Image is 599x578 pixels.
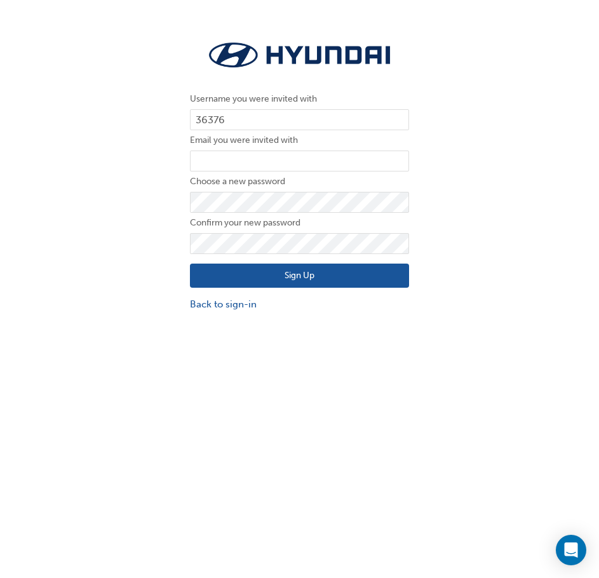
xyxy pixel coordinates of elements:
label: Email you were invited with [190,133,409,148]
label: Confirm your new password [190,215,409,231]
button: Sign Up [190,264,409,288]
img: Trak [190,38,409,72]
a: Back to sign-in [190,297,409,312]
label: Choose a new password [190,174,409,189]
div: Open Intercom Messenger [556,535,586,565]
label: Username you were invited with [190,91,409,107]
input: Username [190,109,409,131]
